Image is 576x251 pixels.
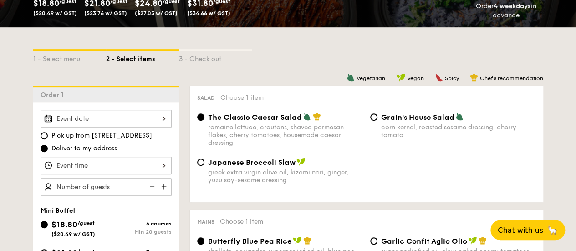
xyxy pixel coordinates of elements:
span: Butterfly Blue Pea Rice [208,237,292,246]
img: icon-vegetarian.fe4039eb.svg [455,113,464,121]
span: Mains [197,219,214,225]
img: icon-vegetarian.fe4039eb.svg [303,113,311,121]
span: Salad [197,95,215,101]
input: Event time [41,157,172,174]
input: Butterfly Blue Pea Riceshallots, coriander, supergarlicfied oil, blue pea flower [197,237,204,245]
span: 🦙 [547,225,558,236]
span: ($20.49 w/ GST) [51,231,95,237]
span: Garlic Confit Aglio Olio [381,237,467,246]
img: icon-vegan.f8ff3823.svg [468,236,477,245]
img: icon-chef-hat.a58ddaea.svg [313,113,321,121]
input: Pick up from [STREET_ADDRESS] [41,132,48,139]
div: 6 courses [106,220,172,227]
div: Order in advance [465,2,547,20]
span: ($27.03 w/ GST) [135,10,178,16]
span: Spicy [445,75,459,82]
img: icon-vegan.f8ff3823.svg [296,158,306,166]
div: greek extra virgin olive oil, kizami nori, ginger, yuzu soy-sesame dressing [208,169,363,184]
input: Number of guests [41,178,172,196]
span: ($23.76 w/ GST) [84,10,127,16]
img: icon-vegetarian.fe4039eb.svg [347,73,355,82]
input: Japanese Broccoli Slawgreek extra virgin olive oil, kizami nori, ginger, yuzu soy-sesame dressing [197,159,204,166]
div: Min 20 guests [106,229,172,235]
span: Chat with us [498,226,543,235]
button: Chat with us🦙 [490,220,565,240]
img: icon-reduce.1d2dbef1.svg [144,178,158,195]
span: Choose 1 item [220,218,263,225]
div: 2 - Select items [106,51,179,64]
span: Vegan [407,75,424,82]
div: 1 - Select menu [33,51,106,64]
input: Garlic Confit Aglio Oliosuper garlicfied oil, slow baked cherry tomatoes, garden fresh thyme [370,237,377,245]
span: Choose 1 item [220,94,264,102]
span: Chef's recommendation [480,75,543,82]
input: Deliver to my address [41,145,48,152]
input: The Classic Caesar Saladromaine lettuce, croutons, shaved parmesan flakes, cherry tomatoes, house... [197,113,204,121]
img: icon-chef-hat.a58ddaea.svg [470,73,478,82]
img: icon-vegan.f8ff3823.svg [293,236,302,245]
img: icon-chef-hat.a58ddaea.svg [479,236,487,245]
input: Event date [41,110,172,128]
div: 3 - Check out [179,51,252,64]
div: romaine lettuce, croutons, shaved parmesan flakes, cherry tomatoes, housemade caesar dressing [208,123,363,147]
span: /guest [77,220,95,226]
input: Grain's House Saladcorn kernel, roasted sesame dressing, cherry tomato [370,113,377,121]
span: Japanese Broccoli Slaw [208,158,296,167]
img: icon-chef-hat.a58ddaea.svg [303,236,311,245]
strong: 4 weekdays [494,2,531,10]
img: icon-add.58712e84.svg [158,178,172,195]
span: Order 1 [41,91,67,99]
span: Mini Buffet [41,207,76,215]
img: icon-vegan.f8ff3823.svg [396,73,405,82]
input: $18.80/guest($20.49 w/ GST)6 coursesMin 20 guests [41,221,48,228]
span: ($34.66 w/ GST) [187,10,230,16]
span: The Classic Caesar Salad [208,113,302,122]
span: Grain's House Salad [381,113,454,122]
span: $18.80 [51,220,77,230]
div: corn kernel, roasted sesame dressing, cherry tomato [381,123,536,139]
span: ($20.49 w/ GST) [33,10,77,16]
span: Deliver to my address [51,144,117,153]
span: Pick up from [STREET_ADDRESS] [51,131,152,140]
span: Vegetarian [357,75,385,82]
img: icon-spicy.37a8142b.svg [435,73,443,82]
